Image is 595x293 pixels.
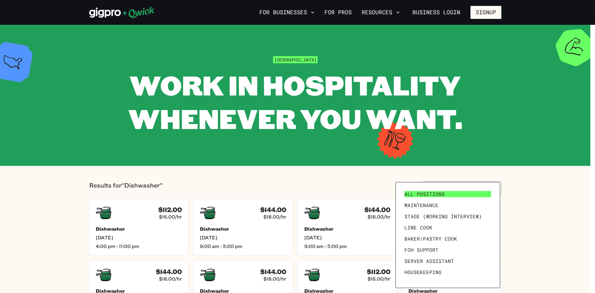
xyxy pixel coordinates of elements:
[404,269,442,275] span: Housekeeping
[404,224,432,231] span: Line Cook
[402,189,494,282] ul: Filter by position
[404,191,445,197] span: All Positions
[404,258,454,264] span: Server Assistant
[404,213,482,220] span: Stage (working interview)
[404,247,439,253] span: FOH Support
[404,236,457,242] span: Baker/Pastry Cook
[404,202,439,208] span: Maintenance
[404,280,432,286] span: Prep Cook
